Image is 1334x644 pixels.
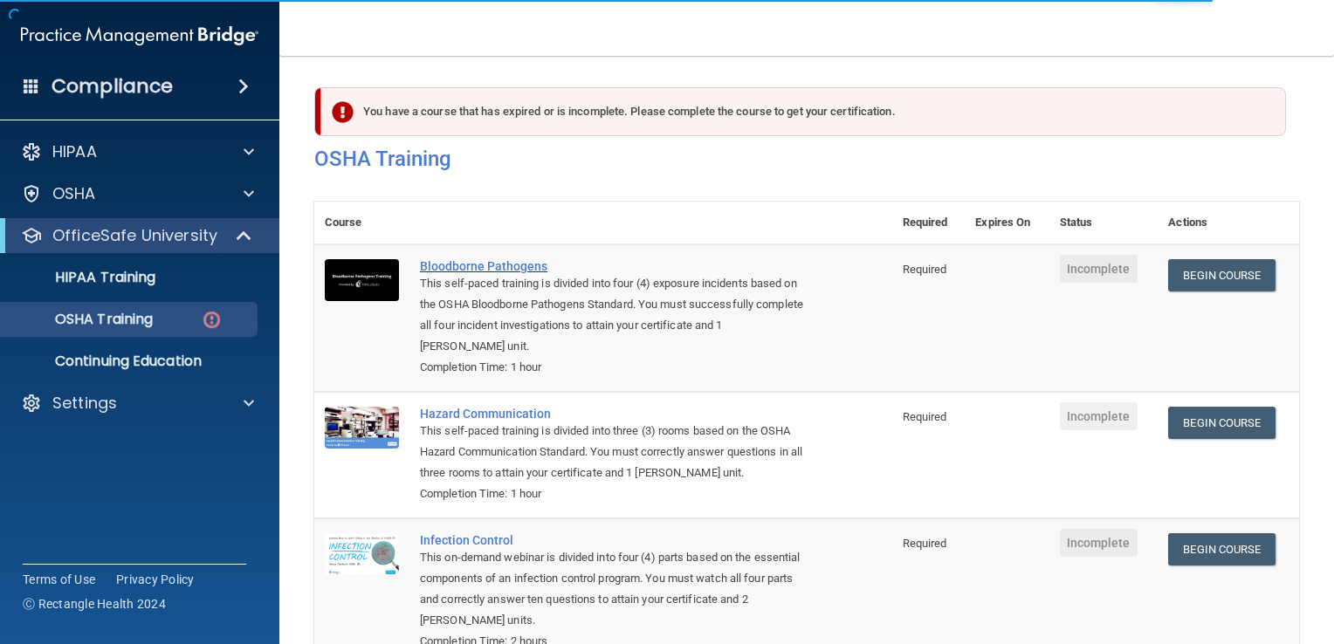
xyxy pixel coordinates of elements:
[11,353,250,370] p: Continuing Education
[332,101,354,123] img: exclamation-circle-solid-danger.72ef9ffc.png
[321,87,1286,136] div: You have a course that has expired or is incomplete. Please complete the course to get your certi...
[314,147,1299,171] h4: OSHA Training
[903,410,947,423] span: Required
[314,202,409,244] th: Course
[420,421,805,483] div: This self-paced training is divided into three (3) rooms based on the OSHA Hazard Communication S...
[52,183,96,204] p: OSHA
[420,273,805,357] div: This self-paced training is divided into four (4) exposure incidents based on the OSHA Bloodborne...
[21,18,258,53] img: PMB logo
[965,202,1049,244] th: Expires On
[23,595,166,613] span: Ⓒ Rectangle Health 2024
[420,259,805,273] a: Bloodborne Pathogens
[23,571,95,588] a: Terms of Use
[201,309,223,331] img: danger-circle.6113f641.png
[52,393,117,414] p: Settings
[52,141,97,162] p: HIPAA
[420,407,805,421] a: Hazard Communication
[21,183,254,204] a: OSHA
[52,74,173,99] h4: Compliance
[1158,202,1299,244] th: Actions
[21,141,254,162] a: HIPAA
[420,483,805,504] div: Completion Time: 1 hour
[1060,255,1138,283] span: Incomplete
[903,537,947,550] span: Required
[11,311,153,328] p: OSHA Training
[420,357,805,378] div: Completion Time: 1 hour
[420,547,805,631] div: This on-demand webinar is divided into four (4) parts based on the essential components of an inf...
[903,263,947,276] span: Required
[21,393,254,414] a: Settings
[1060,402,1138,430] span: Incomplete
[1168,533,1275,565] a: Begin Course
[21,225,253,246] a: OfficeSafe University
[420,533,805,547] a: Infection Control
[1049,202,1159,244] th: Status
[11,269,155,286] p: HIPAA Training
[1060,529,1138,557] span: Incomplete
[116,571,195,588] a: Privacy Policy
[1168,259,1275,291] a: Begin Course
[892,202,966,244] th: Required
[52,225,217,246] p: OfficeSafe University
[1168,407,1275,439] a: Begin Course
